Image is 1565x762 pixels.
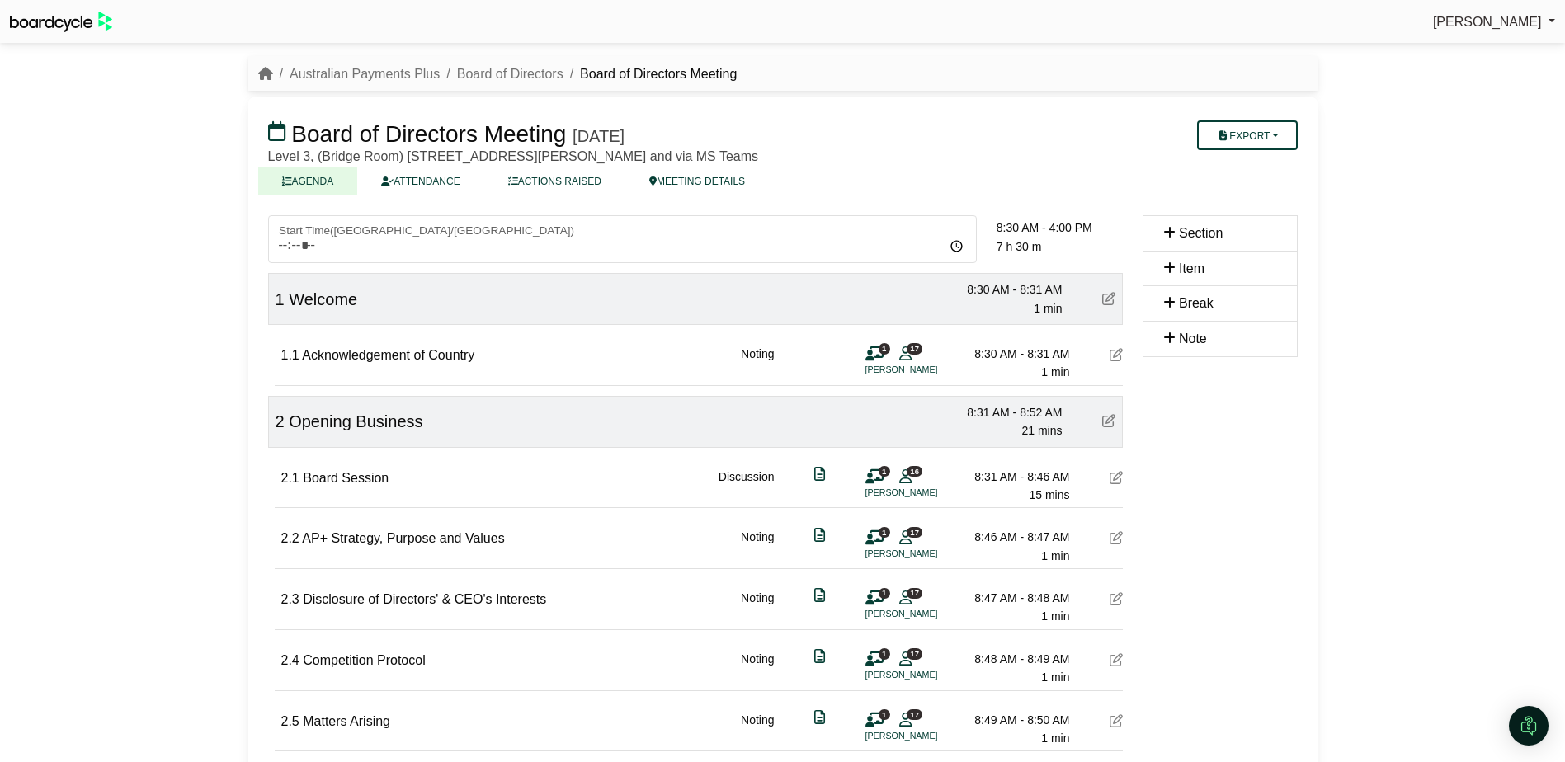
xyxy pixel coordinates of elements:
[865,729,989,743] li: [PERSON_NAME]
[1034,302,1062,315] span: 1 min
[907,709,922,720] span: 17
[281,592,299,606] span: 2.3
[907,466,922,477] span: 16
[563,63,738,85] li: Board of Directors Meeting
[1179,226,1223,240] span: Section
[1433,12,1555,33] a: [PERSON_NAME]
[10,12,112,32] img: BoardcycleBlackGreen-aaafeed430059cb809a45853b8cf6d952af9d84e6e89e1f1685b34bfd5cb7d64.svg
[1433,15,1542,29] span: [PERSON_NAME]
[1179,261,1204,275] span: Item
[1041,670,1069,684] span: 1 min
[1197,120,1297,150] button: Export
[290,67,440,81] a: Australian Payments Plus
[258,167,358,195] a: AGENDA
[291,121,566,147] span: Board of Directors Meeting
[289,412,422,430] span: Opening Business
[303,714,390,728] span: Matters Arising
[457,67,563,81] a: Board of Directors
[879,709,890,720] span: 1
[879,648,890,659] span: 1
[289,290,357,308] span: Welcome
[741,528,774,565] div: Noting
[1041,549,1069,562] span: 1 min
[258,63,738,85] nav: breadcrumb
[1029,488,1069,501] span: 15 mins
[357,167,483,195] a: ATTENDANCE
[865,668,989,682] li: [PERSON_NAME]
[955,650,1070,668] div: 8:48 AM - 8:49 AM
[997,219,1123,237] div: 8:30 AM - 4:00 PM
[955,711,1070,729] div: 8:49 AM - 8:50 AM
[303,471,389,485] span: Board Session
[303,592,546,606] span: Disclosure of Directors' & CEO's Interests
[281,348,299,362] span: 1.1
[1509,706,1549,746] div: Open Intercom Messenger
[281,714,299,728] span: 2.5
[484,167,625,195] a: ACTIONS RAISED
[268,149,759,163] span: Level 3, (Bridge Room) [STREET_ADDRESS][PERSON_NAME] and via MS Teams
[1021,424,1062,437] span: 21 mins
[907,527,922,538] span: 17
[879,343,890,354] span: 1
[907,588,922,599] span: 17
[907,648,922,659] span: 17
[1041,609,1069,623] span: 1 min
[276,412,285,430] span: 2
[865,547,989,561] li: [PERSON_NAME]
[1041,365,1069,379] span: 1 min
[865,607,989,621] li: [PERSON_NAME]
[625,167,769,195] a: MEETING DETAILS
[281,531,299,545] span: 2.2
[955,345,1070,363] div: 8:30 AM - 8:31 AM
[879,527,890,538] span: 1
[865,363,989,377] li: [PERSON_NAME]
[573,126,625,146] div: [DATE]
[997,240,1041,253] span: 7 h 30 m
[947,403,1063,421] div: 8:31 AM - 8:52 AM
[865,486,989,500] li: [PERSON_NAME]
[741,711,774,748] div: Noting
[303,653,426,667] span: Competition Protocol
[741,345,774,382] div: Noting
[741,650,774,687] div: Noting
[879,466,890,477] span: 1
[281,653,299,667] span: 2.4
[276,290,285,308] span: 1
[1179,296,1214,310] span: Break
[955,468,1070,486] div: 8:31 AM - 8:46 AM
[955,528,1070,546] div: 8:46 AM - 8:47 AM
[302,348,474,362] span: Acknowledgement of Country
[879,588,890,599] span: 1
[719,468,775,505] div: Discussion
[955,589,1070,607] div: 8:47 AM - 8:48 AM
[947,280,1063,299] div: 8:30 AM - 8:31 AM
[281,471,299,485] span: 2.1
[741,589,774,626] div: Noting
[907,343,922,354] span: 17
[302,531,504,545] span: AP+ Strategy, Purpose and Values
[1041,731,1069,745] span: 1 min
[1179,332,1207,346] span: Note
